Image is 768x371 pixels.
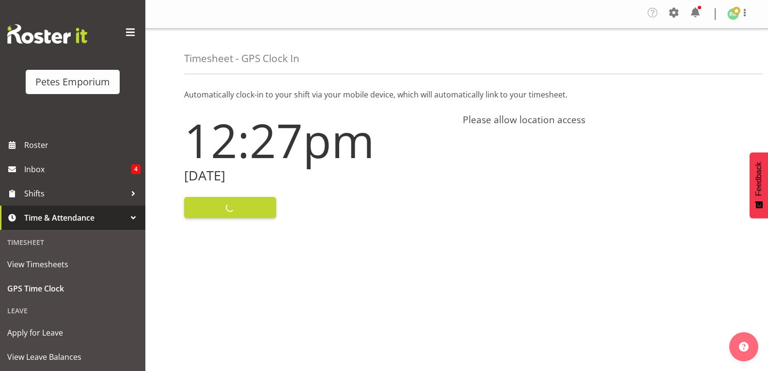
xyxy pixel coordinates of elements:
[184,114,451,166] h1: 12:27pm
[463,114,730,126] h4: Please allow location access
[2,301,143,321] div: Leave
[7,281,138,296] span: GPS Time Clock
[24,162,131,177] span: Inbox
[7,24,87,44] img: Rosterit website logo
[24,186,126,201] span: Shifts
[2,321,143,345] a: Apply for Leave
[35,75,110,89] div: Petes Emporium
[7,350,138,364] span: View Leave Balances
[184,89,729,100] p: Automatically clock-in to your shift via your mobile device, which will automatically link to you...
[2,276,143,301] a: GPS Time Clock
[754,162,763,196] span: Feedback
[7,257,138,272] span: View Timesheets
[750,152,768,218] button: Feedback - Show survey
[24,138,141,152] span: Roster
[2,345,143,369] a: View Leave Balances
[184,53,299,64] h4: Timesheet - GPS Clock In
[2,232,143,252] div: Timesheet
[739,342,749,352] img: help-xxl-2.png
[7,325,138,340] span: Apply for Leave
[2,252,143,276] a: View Timesheets
[131,164,141,174] span: 4
[184,168,451,183] h2: [DATE]
[24,210,126,225] span: Time & Attendance
[727,8,739,20] img: ruth-robertson-taylor722.jpg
